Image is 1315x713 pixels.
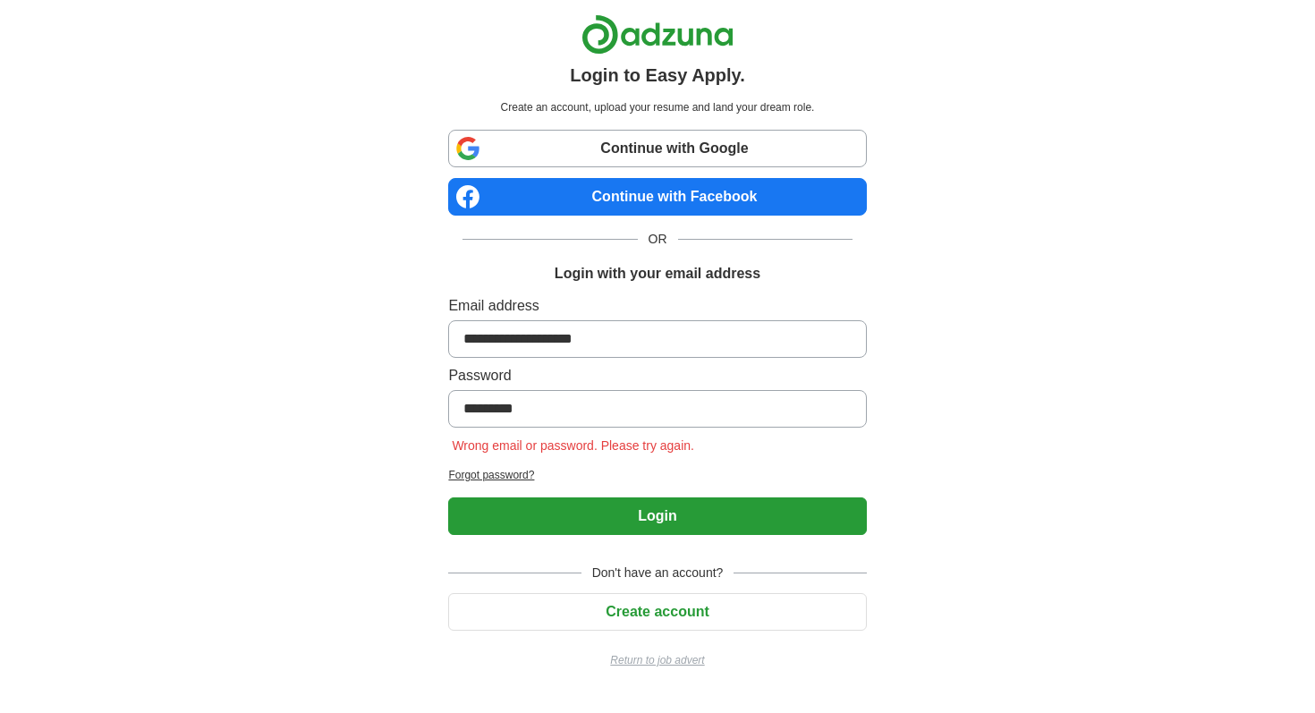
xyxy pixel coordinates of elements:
h1: Login with your email address [555,263,760,284]
label: Password [448,365,866,386]
span: OR [638,230,678,249]
label: Email address [448,295,866,317]
p: Create an account, upload your resume and land your dream role. [452,99,862,115]
a: Return to job advert [448,652,866,668]
button: Login [448,497,866,535]
h1: Login to Easy Apply. [570,62,745,89]
a: Continue with Facebook [448,178,866,216]
span: Don't have an account? [581,564,734,582]
a: Create account [448,604,866,619]
a: Continue with Google [448,130,866,167]
button: Create account [448,593,866,631]
span: Wrong email or password. Please try again. [448,438,698,453]
img: Adzuna logo [581,14,734,55]
a: Forgot password? [448,467,866,483]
